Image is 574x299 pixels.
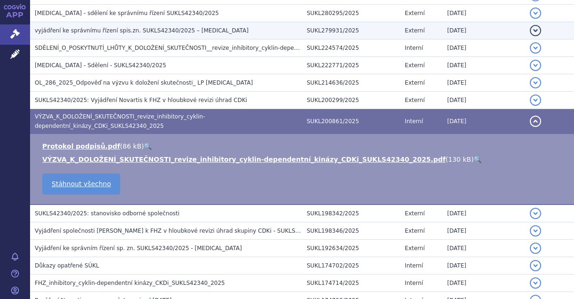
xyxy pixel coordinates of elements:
span: Externí [405,245,425,252]
span: 130 kB [448,156,471,163]
td: SUKL200861/2025 [302,109,400,134]
td: [DATE] [442,92,525,109]
button: detail [530,77,541,88]
td: SUKL200299/2025 [302,92,400,109]
span: Interní [405,262,423,269]
button: detail [530,260,541,271]
button: detail [530,42,541,54]
button: detail [530,208,541,219]
button: detail [530,94,541,106]
button: detail [530,243,541,254]
td: [DATE] [442,39,525,57]
span: vyjádření ke správnímu řízení spis.zn. SUKLS42340/2025 – Ibrance [35,27,248,34]
td: [DATE] [442,205,525,222]
li: ( ) [42,142,565,151]
button: detail [530,225,541,236]
span: FHZ_inhibitory_cyklin-dependentní kinázy_CKDi_SUKLS42340_2025 [35,280,225,286]
td: [DATE] [442,275,525,292]
button: detail [530,60,541,71]
td: SUKL198342/2025 [302,205,400,222]
td: SUKL174702/2025 [302,257,400,275]
td: SUKL174714/2025 [302,275,400,292]
span: SUKLS42340/2025: Vyjádření Novartis k FHZ v hloubkové revizi úhrad CDKi [35,97,247,103]
td: [DATE] [442,57,525,74]
span: Externí [405,62,425,69]
button: detail [530,116,541,127]
span: Externí [405,210,425,217]
td: SUKL224574/2025 [302,39,400,57]
td: SUKL192634/2025 [302,240,400,257]
span: Interní [405,118,423,125]
td: SUKL279931/2025 [302,22,400,39]
span: Externí [405,79,425,86]
span: Externí [405,97,425,103]
a: Stáhnout všechno [42,173,120,195]
td: [DATE] [442,109,525,134]
button: detail [530,8,541,19]
td: [DATE] [442,222,525,240]
a: 🔍 [144,142,152,150]
td: SUKL214636/2025 [302,74,400,92]
span: Interní [405,280,423,286]
li: ( ) [42,155,565,164]
span: SDĚLENÍ_O_POSKYTNUTÍ_LHŮTY_K_DOLOŽENÍ_SKUTEČNOSTI__revize_inhibitory_cyklin-dependentní_kinázy_CDKi_ [35,45,356,51]
span: Externí [405,228,425,234]
span: SUKLS42340/2025: stanovisko odborné společnosti [35,210,179,217]
td: [DATE] [442,5,525,22]
span: IBRANCE - sdělení ke správnímu řízení SUKLS42340/2025 [35,10,219,16]
span: OL_286_2025_Odpověď na výzvu k doložení skutečnosti_ LP IBRANCE [35,79,253,86]
td: SUKL222771/2025 [302,57,400,74]
a: Protokol podpisů.pdf [42,142,120,150]
td: [DATE] [442,22,525,39]
span: IBRANCE - Sdělení - SUKLS42340/2025 [35,62,166,69]
span: Vyjádření ke správním řízení sp. zn. SUKLS42340/2025 - IBRANCE [35,245,242,252]
button: detail [530,277,541,289]
span: Externí [405,10,425,16]
button: detail [530,25,541,36]
span: Externí [405,27,425,34]
td: [DATE] [442,74,525,92]
span: 86 kB [123,142,141,150]
td: SUKL280295/2025 [302,5,400,22]
span: Interní [405,45,423,51]
span: Důkazy opatřené SÚKL [35,262,99,269]
td: [DATE] [442,240,525,257]
a: 🔍 [473,156,481,163]
a: VÝZVA_K_DOLOŽENÍ_SKUTEČNOSTI_revize_inhibitory_cyklin-dependentní_kinázy_CDKi_SUKLS42340_2025.pdf [42,156,446,163]
span: VÝZVA_K_DOLOŽENÍ_SKUTEČNOSTI_revize_inhibitory_cyklin-dependentní_kinázy_CDKi_SUKLS42340_2025 [35,113,205,129]
span: Vyjádření společnosti Eli Lilly k FHZ v hloubkové revizi úhrad skupiny CDKi - SUKLS42340/2025 [35,228,329,234]
td: [DATE] [442,257,525,275]
td: SUKL198346/2025 [302,222,400,240]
